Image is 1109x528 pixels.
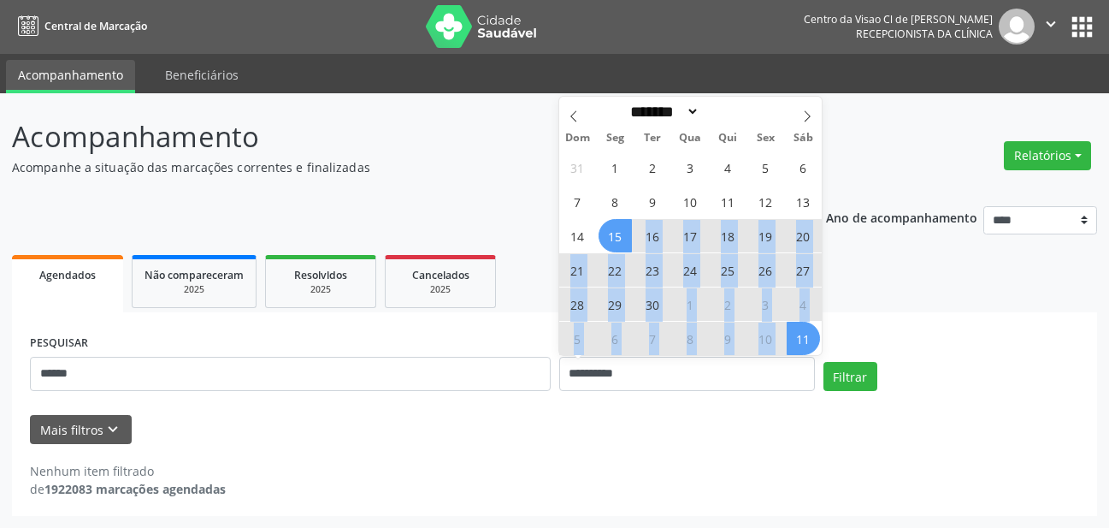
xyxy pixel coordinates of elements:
[856,27,993,41] span: Recepcionista da clínica
[599,253,632,287] span: Setembro 22, 2025
[412,268,469,282] span: Cancelados
[561,185,594,218] span: Setembro 7, 2025
[559,133,597,144] span: Dom
[1041,15,1060,33] i: 
[278,283,363,296] div: 2025
[44,19,147,33] span: Central de Marcação
[561,322,594,355] span: Outubro 5, 2025
[674,151,707,184] span: Setembro 3, 2025
[711,288,745,321] span: Outubro 2, 2025
[145,268,244,282] span: Não compareceram
[39,268,96,282] span: Agendados
[711,151,745,184] span: Setembro 4, 2025
[674,185,707,218] span: Setembro 10, 2025
[599,185,632,218] span: Setembro 8, 2025
[12,116,771,158] p: Acompanhamento
[636,219,670,252] span: Setembro 16, 2025
[30,415,132,445] button: Mais filtroskeyboard_arrow_down
[44,481,226,497] strong: 1922083 marcações agendadas
[674,253,707,287] span: Setembro 24, 2025
[784,133,822,144] span: Sáb
[636,185,670,218] span: Setembro 9, 2025
[145,283,244,296] div: 2025
[804,12,993,27] div: Centro da Visao Cl de [PERSON_NAME]
[749,288,782,321] span: Outubro 3, 2025
[6,60,135,93] a: Acompanhamento
[30,462,226,480] div: Nenhum item filtrado
[709,133,746,144] span: Qui
[671,133,709,144] span: Qua
[561,219,594,252] span: Setembro 14, 2025
[999,9,1035,44] img: img
[711,219,745,252] span: Setembro 18, 2025
[711,185,745,218] span: Setembro 11, 2025
[599,322,632,355] span: Outubro 6, 2025
[103,420,122,439] i: keyboard_arrow_down
[12,158,771,176] p: Acompanhe a situação das marcações correntes e finalizadas
[749,253,782,287] span: Setembro 26, 2025
[1035,9,1067,44] button: 
[636,253,670,287] span: Setembro 23, 2025
[634,133,671,144] span: Ter
[749,185,782,218] span: Setembro 12, 2025
[636,151,670,184] span: Setembro 2, 2025
[1067,12,1097,42] button: apps
[12,12,147,40] a: Central de Marcação
[561,288,594,321] span: Setembro 28, 2025
[674,322,707,355] span: Outubro 8, 2025
[749,219,782,252] span: Setembro 19, 2025
[153,60,251,90] a: Beneficiários
[787,219,820,252] span: Setembro 20, 2025
[746,133,784,144] span: Sex
[749,322,782,355] span: Outubro 10, 2025
[30,480,226,498] div: de
[787,151,820,184] span: Setembro 6, 2025
[636,322,670,355] span: Outubro 7, 2025
[674,288,707,321] span: Outubro 1, 2025
[826,206,977,228] p: Ano de acompanhamento
[674,219,707,252] span: Setembro 17, 2025
[625,103,700,121] select: Month
[1004,141,1091,170] button: Relatórios
[711,253,745,287] span: Setembro 25, 2025
[30,330,88,357] label: PESQUISAR
[561,253,594,287] span: Setembro 21, 2025
[699,103,756,121] input: Year
[711,322,745,355] span: Outubro 9, 2025
[823,362,877,391] button: Filtrar
[561,151,594,184] span: Agosto 31, 2025
[749,151,782,184] span: Setembro 5, 2025
[596,133,634,144] span: Seg
[294,268,347,282] span: Resolvidos
[599,151,632,184] span: Setembro 1, 2025
[636,288,670,321] span: Setembro 30, 2025
[599,219,632,252] span: Setembro 15, 2025
[398,283,483,296] div: 2025
[787,253,820,287] span: Setembro 27, 2025
[787,288,820,321] span: Outubro 4, 2025
[787,185,820,218] span: Setembro 13, 2025
[787,322,820,355] span: Outubro 11, 2025
[599,288,632,321] span: Setembro 29, 2025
